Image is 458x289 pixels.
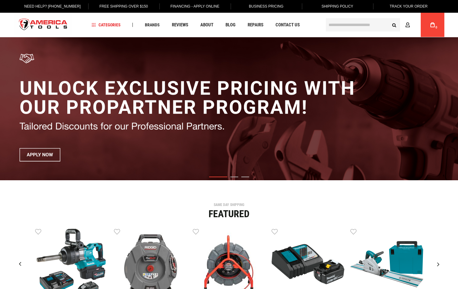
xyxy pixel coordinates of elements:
div: Previous slide [12,257,28,272]
span: About [200,23,213,27]
img: America Tools [14,14,73,36]
span: Reviews [172,23,188,27]
a: Repairs [245,21,266,29]
button: Search [389,19,400,31]
span: Blog [226,23,236,27]
a: 0 [427,13,438,37]
div: Featured [12,209,446,219]
div: Next slide [431,257,446,272]
span: Brands [145,23,160,27]
a: store logo [14,14,73,36]
span: Shipping Policy [322,4,353,8]
span: Repairs [248,23,263,27]
a: Blog [223,21,238,29]
div: SAME DAY SHIPPING [12,203,446,207]
a: Contact Us [273,21,303,29]
a: Reviews [169,21,191,29]
span: 0 [436,26,437,29]
a: Brands [142,21,162,29]
span: Contact Us [276,23,300,27]
span: Categories [92,23,121,27]
a: Categories [89,21,123,29]
a: About [198,21,216,29]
